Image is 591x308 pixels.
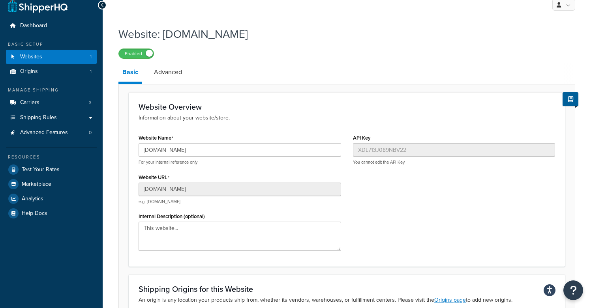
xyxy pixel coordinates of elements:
[118,26,565,42] h1: Website: [DOMAIN_NAME]
[563,280,583,300] button: Open Resource Center
[20,129,68,136] span: Advanced Features
[6,192,97,206] a: Analytics
[6,64,97,79] li: Origins
[434,296,466,304] a: Origins page
[353,135,371,141] label: API Key
[22,181,51,188] span: Marketplace
[118,63,142,84] a: Basic
[6,64,97,79] a: Origins1
[139,174,169,181] label: Website URL
[22,210,47,217] span: Help Docs
[6,154,97,161] div: Resources
[20,54,42,60] span: Websites
[6,87,97,93] div: Manage Shipping
[20,22,47,29] span: Dashboard
[6,41,97,48] div: Basic Setup
[6,125,97,140] a: Advanced Features0
[139,103,555,111] h3: Website Overview
[139,222,341,251] textarea: This website...
[139,114,555,122] p: Information about your website/store.
[150,63,186,82] a: Advanced
[89,99,92,106] span: 3
[139,296,555,304] p: An origin is any location your products ship from, whether its vendors, warehouses, or fulfillmen...
[139,135,173,141] label: Website Name
[6,125,97,140] li: Advanced Features
[6,50,97,64] li: Websites
[89,129,92,136] span: 0
[6,50,97,64] a: Websites1
[139,199,341,205] p: e.g. [DOMAIN_NAME]
[20,114,57,121] span: Shipping Rules
[353,159,555,165] p: You cannot edit the API Key
[6,95,97,110] li: Carriers
[563,92,578,106] button: Show Help Docs
[22,166,60,173] span: Test Your Rates
[20,68,38,75] span: Origins
[6,206,97,220] a: Help Docs
[22,196,43,202] span: Analytics
[6,95,97,110] a: Carriers3
[6,19,97,33] a: Dashboard
[139,285,555,293] h3: Shipping Origins for this Website
[119,49,154,58] label: Enabled
[6,177,97,191] a: Marketplace
[353,143,555,157] input: XDL713J089NBV22
[139,159,341,165] p: For your internal reference only
[6,110,97,125] a: Shipping Rules
[90,54,92,60] span: 1
[139,213,205,219] label: Internal Description (optional)
[6,162,97,177] a: Test Your Rates
[90,68,92,75] span: 1
[20,99,39,106] span: Carriers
